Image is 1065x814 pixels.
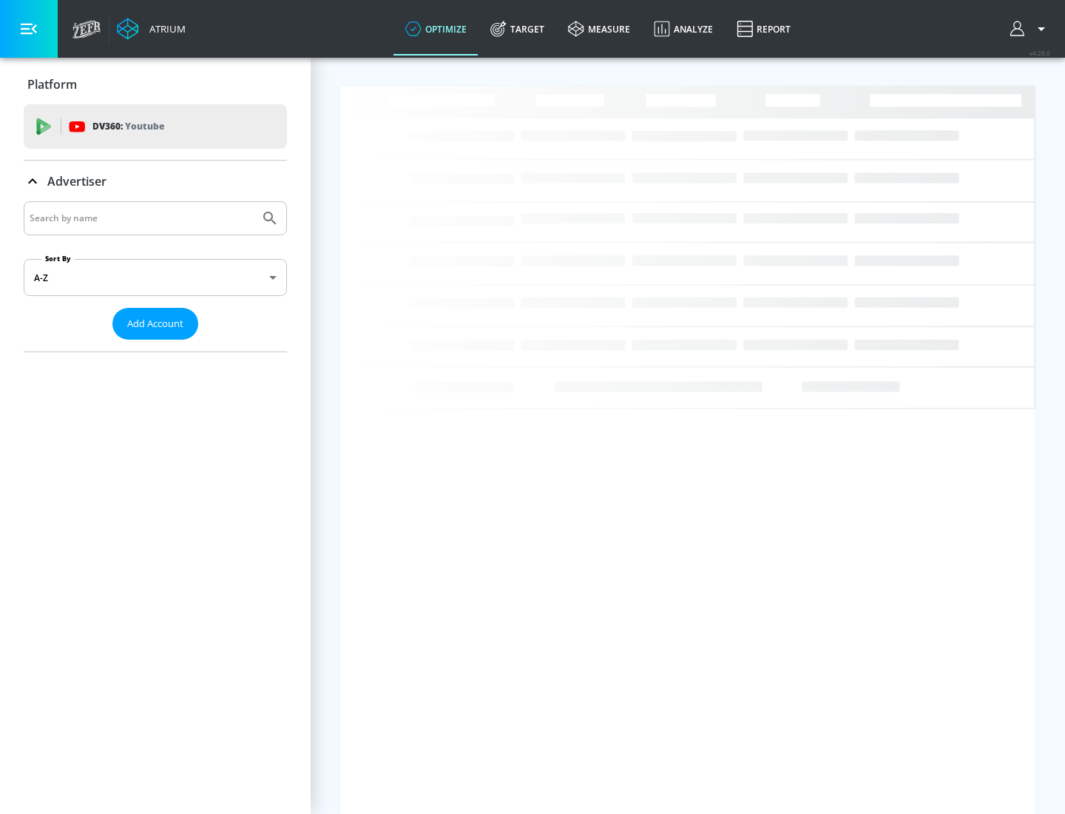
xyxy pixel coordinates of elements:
input: Search by name [30,209,254,228]
button: Add Account [112,308,198,340]
label: Sort By [42,254,74,263]
a: Target [479,2,556,55]
span: v 4.28.0 [1029,49,1050,57]
div: Platform [24,64,287,105]
p: Platform [27,76,77,92]
a: optimize [393,2,479,55]
span: Add Account [127,315,183,332]
div: A-Z [24,259,287,296]
a: Report [725,2,802,55]
div: Advertiser [24,201,287,351]
div: Advertiser [24,161,287,202]
a: measure [556,2,642,55]
div: Atrium [143,22,186,36]
nav: list of Advertiser [24,340,287,351]
div: DV360: Youtube [24,104,287,149]
a: Atrium [117,18,186,40]
a: Analyze [642,2,725,55]
p: Youtube [125,118,164,134]
p: DV360: [92,118,164,135]
p: Advertiser [47,173,106,189]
